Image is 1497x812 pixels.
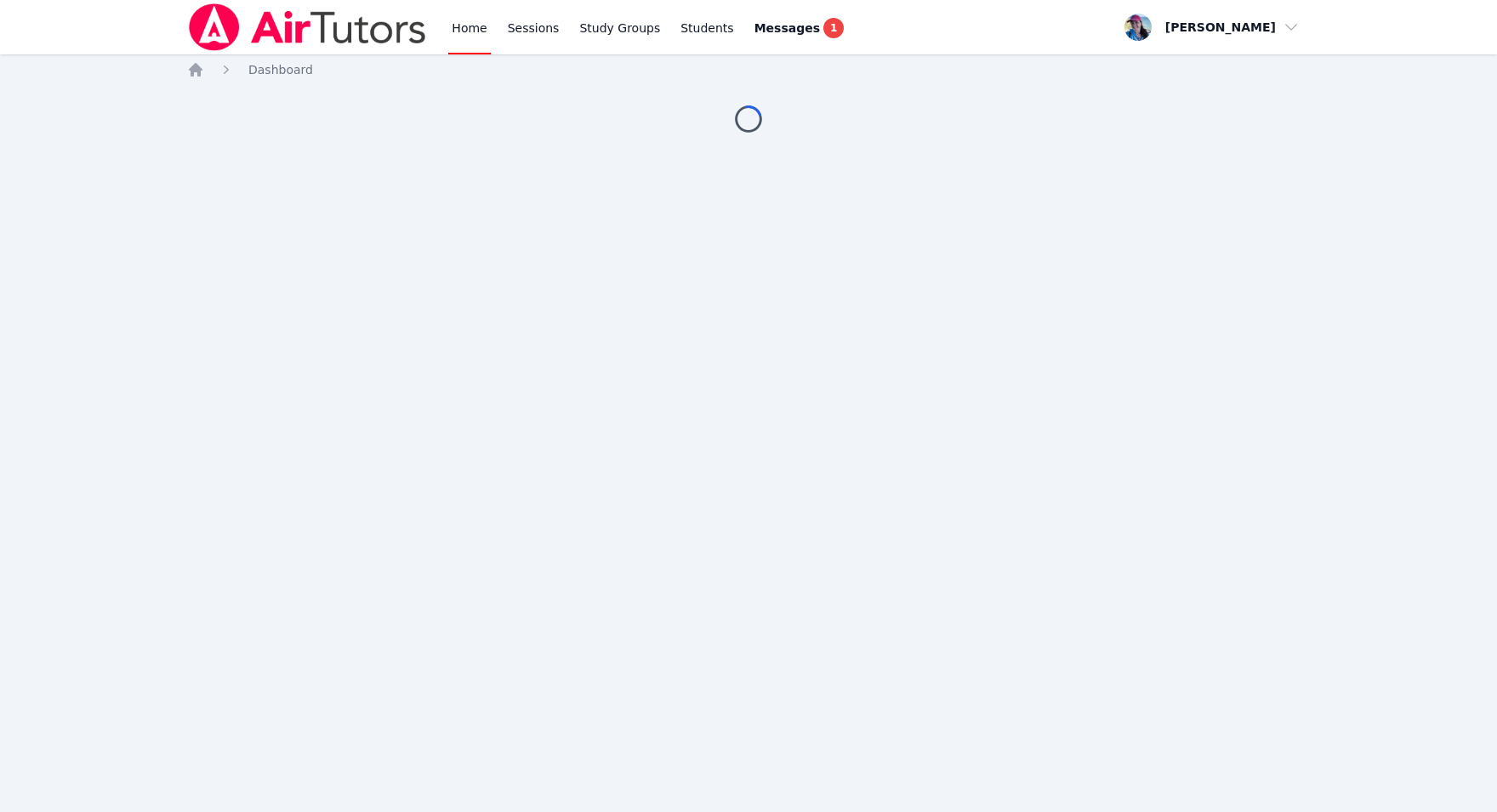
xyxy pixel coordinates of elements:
[823,18,844,38] span: 1
[248,63,313,77] span: Dashboard
[187,61,1310,78] nav: Breadcrumb
[248,61,313,78] a: Dashboard
[754,20,820,37] span: Messages
[187,3,428,51] img: Air Tutors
